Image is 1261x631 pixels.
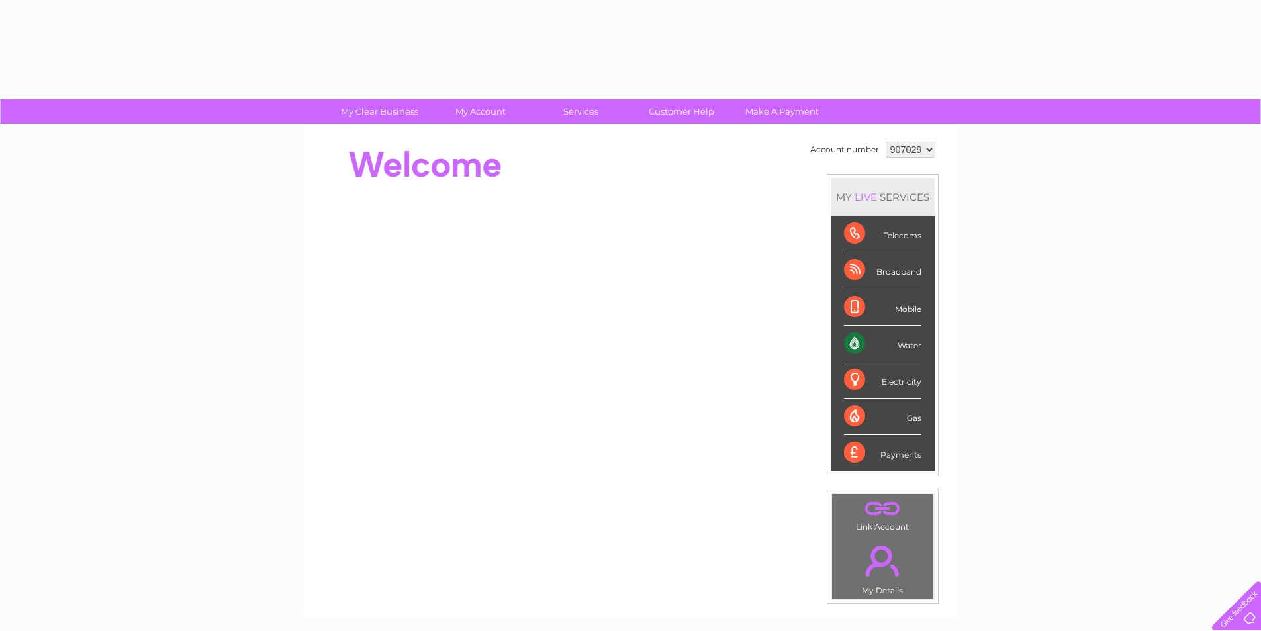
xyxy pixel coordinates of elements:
div: LIVE [852,191,880,203]
td: Link Account [831,493,934,535]
a: My Clear Business [325,99,434,124]
div: Payments [844,435,921,471]
div: MY SERVICES [831,178,935,216]
div: Water [844,326,921,362]
a: Customer Help [627,99,736,124]
div: Telecoms [844,216,921,252]
a: My Account [426,99,535,124]
div: Mobile [844,289,921,326]
a: Make A Payment [727,99,837,124]
div: Broadband [844,252,921,289]
a: . [835,538,930,584]
td: My Details [831,534,934,599]
div: Gas [844,399,921,435]
a: . [835,497,930,520]
div: Electricity [844,362,921,399]
td: Account number [807,138,882,161]
a: Services [526,99,635,124]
